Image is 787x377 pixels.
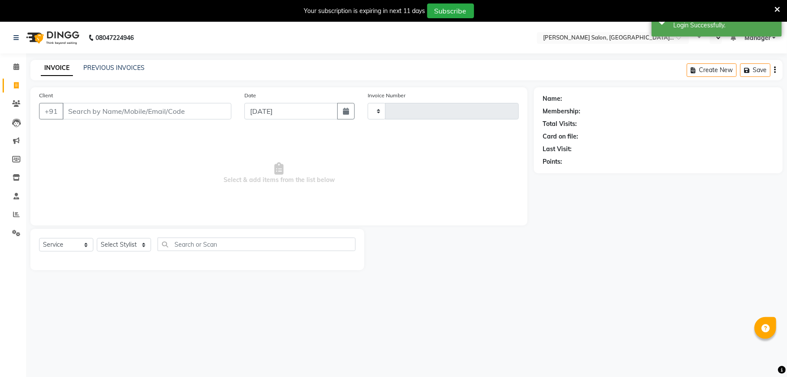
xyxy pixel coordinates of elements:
[39,103,63,119] button: +91
[543,119,577,129] div: Total Visits:
[22,26,82,50] img: logo
[543,132,578,141] div: Card on file:
[63,103,231,119] input: Search by Name/Mobile/Email/Code
[543,157,562,166] div: Points:
[368,92,405,99] label: Invoice Number
[687,63,737,77] button: Create New
[41,60,73,76] a: INVOICE
[427,3,474,18] button: Subscribe
[304,7,425,16] div: Your subscription is expiring in next 11 days
[244,92,256,99] label: Date
[83,64,145,72] a: PREVIOUS INVOICES
[673,21,775,30] div: Login Successfully.
[543,107,580,116] div: Membership:
[744,33,771,43] span: Manager
[740,63,771,77] button: Save
[95,26,134,50] b: 08047224946
[543,145,572,154] div: Last Visit:
[39,92,53,99] label: Client
[39,130,519,217] span: Select & add items from the list below
[543,94,562,103] div: Name:
[158,238,356,251] input: Search or Scan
